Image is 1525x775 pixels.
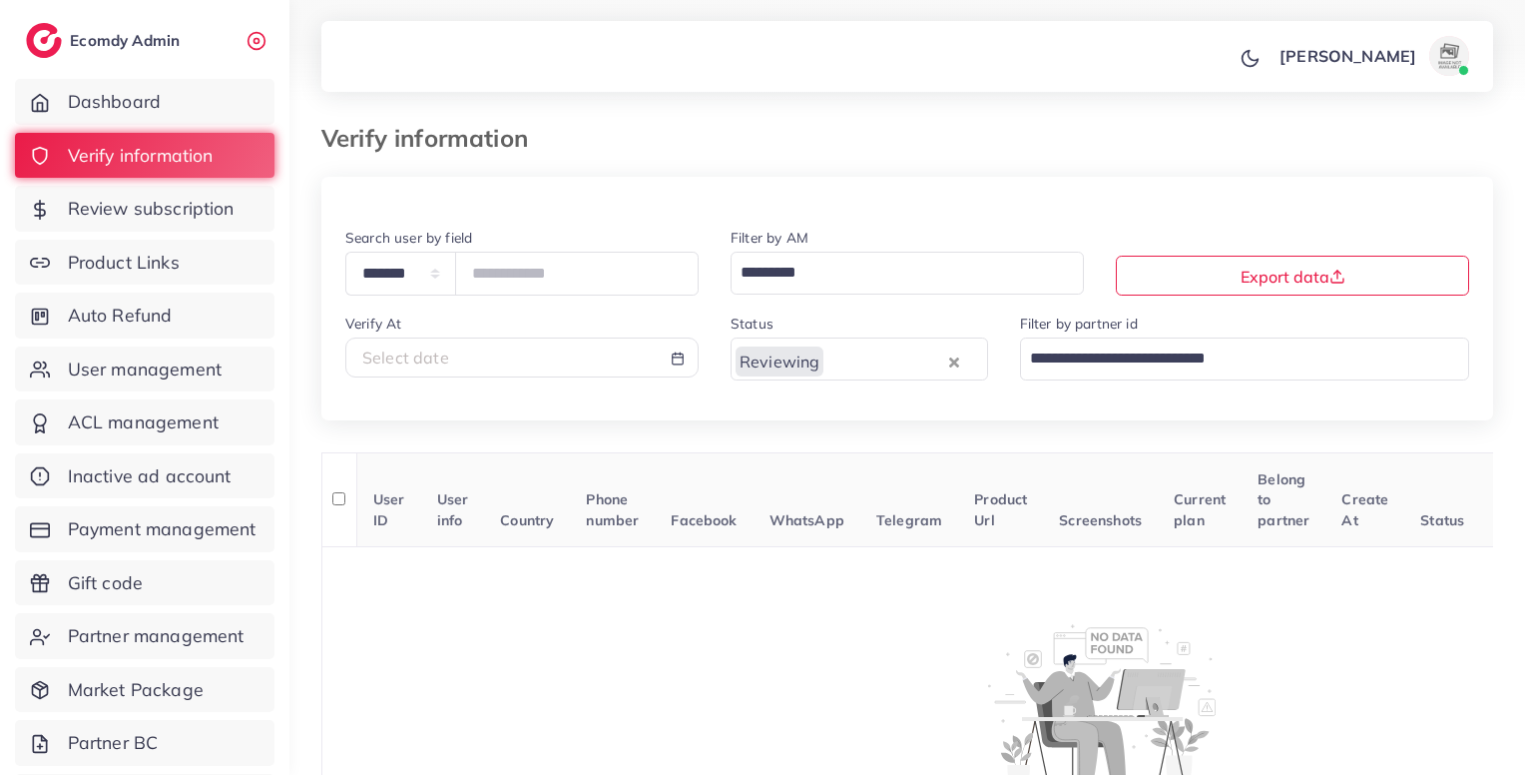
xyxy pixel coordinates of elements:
[1020,314,1138,334] label: Filter by partner id
[15,133,274,179] a: Verify information
[15,399,274,445] a: ACL management
[68,409,219,435] span: ACL management
[68,250,180,276] span: Product Links
[68,89,161,115] span: Dashboard
[1116,256,1469,296] button: Export data
[734,256,1058,290] input: Search for option
[825,342,943,376] input: Search for option
[949,350,959,373] button: Clear Selected
[731,338,988,381] div: Search for option
[362,348,449,368] span: Select date
[15,613,274,659] a: Partner management
[68,730,159,756] span: Partner BC
[15,453,274,499] a: Inactive ad account
[586,490,639,528] span: Phone number
[68,143,214,169] span: Verify information
[1341,490,1388,528] span: Create At
[731,228,808,248] label: Filter by AM
[26,23,185,58] a: logoEcomdy Admin
[1023,342,1444,376] input: Search for option
[736,347,823,376] span: Reviewing
[15,79,274,125] a: Dashboard
[15,186,274,232] a: Review subscription
[731,252,1084,295] div: Search for option
[1429,36,1469,76] img: avatar
[15,240,274,286] a: Product Links
[1269,36,1477,76] a: [PERSON_NAME]avatar
[68,303,173,329] span: Auto Refund
[68,570,143,596] span: Gift code
[1020,338,1470,381] div: Search for option
[1258,470,1309,529] span: Belong to partner
[15,720,274,766] a: Partner BC
[345,314,401,334] label: Verify At
[15,347,274,392] a: User management
[26,23,62,58] img: logo
[1059,511,1142,529] span: Screenshots
[1174,490,1226,528] span: Current plan
[68,196,235,222] span: Review subscription
[731,314,773,334] label: Status
[68,463,232,489] span: Inactive ad account
[876,511,942,529] span: Telegram
[1241,267,1345,287] span: Export data
[68,516,256,542] span: Payment management
[769,511,844,529] span: WhatsApp
[437,490,469,528] span: User info
[68,623,245,649] span: Partner management
[15,667,274,713] a: Market Package
[1279,44,1416,68] p: [PERSON_NAME]
[974,490,1027,528] span: Product Url
[15,506,274,552] a: Payment management
[15,293,274,339] a: Auto Refund
[500,511,554,529] span: Country
[68,677,204,703] span: Market Package
[671,511,737,529] span: Facebook
[321,124,544,153] h3: Verify information
[68,357,222,383] span: User management
[373,490,405,528] span: User ID
[70,31,185,50] h2: Ecomdy Admin
[15,560,274,606] a: Gift code
[345,228,472,248] label: Search user by field
[1420,511,1464,529] span: Status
